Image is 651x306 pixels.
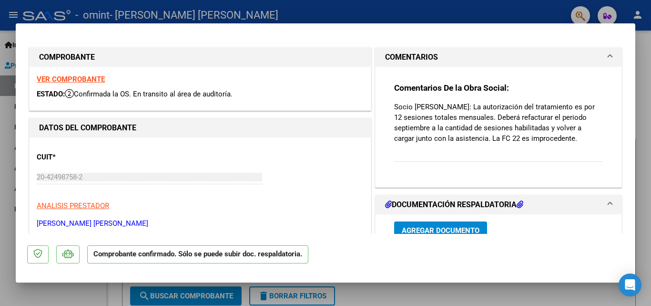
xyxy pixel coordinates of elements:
[37,90,65,98] span: ESTADO:
[65,90,233,98] span: Confirmada la OS. En transito al área de auditoría.
[394,102,603,144] p: Socio [PERSON_NAME]: La autorización del tratamiento es por 12 sesiones totales mensuales. Deberá...
[37,152,135,163] p: CUIT
[385,199,523,211] h1: DOCUMENTACIÓN RESPALDATORIA
[39,123,136,132] strong: DATOS DEL COMPROBANTE
[394,83,509,93] strong: Comentarios De la Obra Social:
[37,201,109,210] span: ANALISIS PRESTADOR
[402,226,479,235] span: Agregar Documento
[87,245,308,264] p: Comprobante confirmado. Sólo se puede subir doc. respaldatoria.
[37,75,105,84] a: VER COMPROBANTE
[376,195,621,214] mat-expansion-panel-header: DOCUMENTACIÓN RESPALDATORIA
[619,274,641,296] div: Open Intercom Messenger
[385,52,438,63] h1: COMENTARIOS
[394,222,487,239] button: Agregar Documento
[39,53,95,62] strong: COMPROBANTE
[37,218,364,229] p: [PERSON_NAME] [PERSON_NAME]
[376,67,621,187] div: COMENTARIOS
[376,48,621,67] mat-expansion-panel-header: COMENTARIOS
